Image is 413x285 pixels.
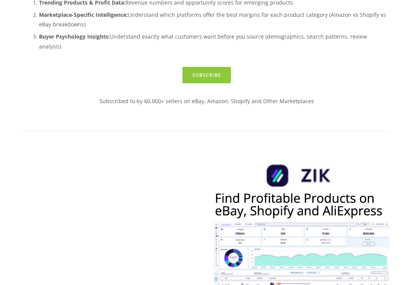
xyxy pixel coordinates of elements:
p: Understand which platforms offer the best margins for each product category (Amazon vs Shopify vs... [39,10,389,29]
p: Understand exactly what customers want before you source (demographics, search patterns, review a... [39,32,389,51]
p: Subscribed to by 60,000+ sellers on eBay, Amazon, Shopify and Other Marketplaces [24,96,389,106]
a: Subscribe [182,67,231,83]
strong: Marketplace-Specific Intelligence: [39,11,128,18]
strong: Buyer Psychology Insights: [39,33,110,40]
